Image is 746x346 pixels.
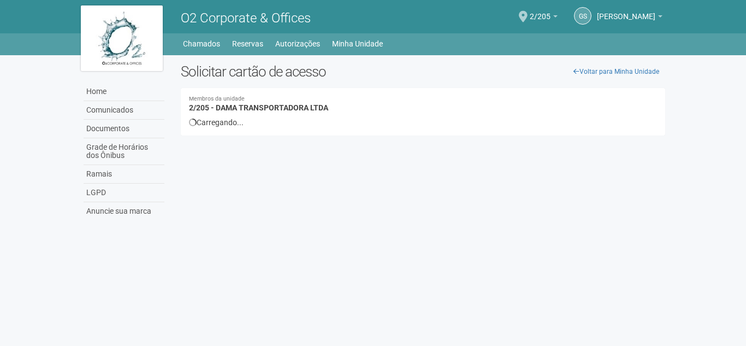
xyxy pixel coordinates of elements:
[183,36,220,51] a: Chamados
[332,36,383,51] a: Minha Unidade
[84,165,164,184] a: Ramais
[189,118,657,127] div: Carregando...
[597,2,655,21] span: Gilberto Stiebler Filho
[189,96,657,102] small: Membros da unidade
[597,14,662,22] a: [PERSON_NAME]
[84,202,164,220] a: Anuncie sua marca
[84,138,164,165] a: Grade de Horários dos Ônibus
[530,14,558,22] a: 2/205
[84,101,164,120] a: Comunicados
[181,10,311,26] span: O2 Corporate & Offices
[530,2,550,21] span: 2/205
[232,36,263,51] a: Reservas
[181,63,665,80] h2: Solicitar cartão de acesso
[81,5,163,71] img: logo.jpg
[84,83,164,101] a: Home
[567,63,665,80] a: Voltar para Minha Unidade
[275,36,320,51] a: Autorizações
[84,184,164,202] a: LGPD
[189,96,657,112] h4: 2/205 - DAMA TRANSPORTADORA LTDA
[84,120,164,138] a: Documentos
[574,7,591,25] a: GS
